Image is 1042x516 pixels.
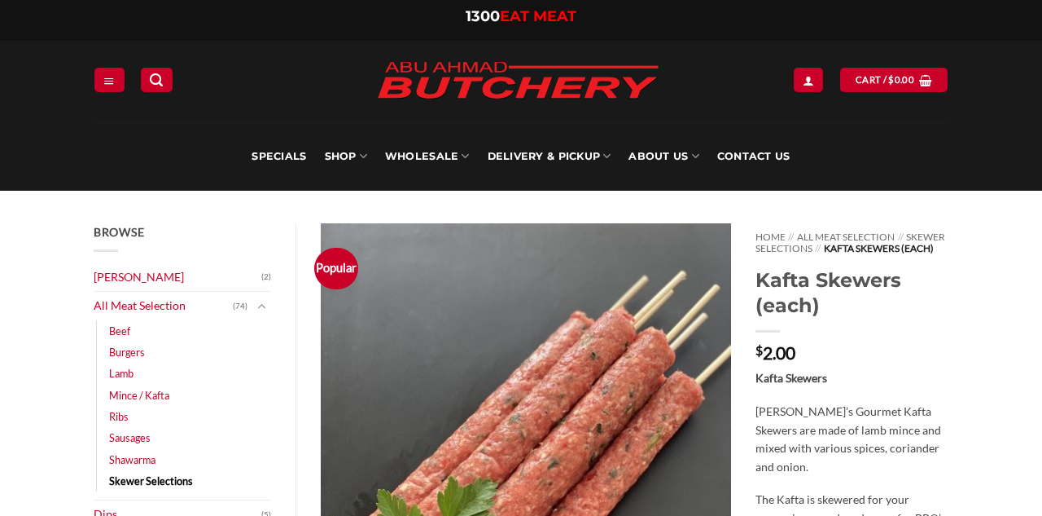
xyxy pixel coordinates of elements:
[797,231,895,243] a: All Meat Selection
[109,427,151,448] a: Sausages
[500,7,576,25] span: EAT MEAT
[261,265,271,289] span: (2)
[94,292,233,320] a: All Meat Selection
[755,231,945,254] a: Skewer Selections
[325,122,367,191] a: SHOP
[788,231,794,243] span: //
[755,342,795,363] bdi: 2.00
[488,122,611,191] a: Delivery & Pickup
[252,298,271,315] button: Toggle
[109,320,130,342] a: Beef
[794,68,823,91] a: Login
[888,74,914,85] bdi: 0.00
[109,470,193,492] a: Skewer Selections
[466,7,576,25] a: 1300EAT MEAT
[233,294,247,319] span: (74)
[824,242,934,254] span: Kafta Skewers (each)
[815,242,821,254] span: //
[755,403,948,476] p: [PERSON_NAME]’s Gourmet Kafta Skewers are made of lamb mince and mixed with various spices, coria...
[109,385,169,406] a: Mince / Kafta
[755,344,763,357] span: $
[252,122,306,191] a: Specials
[898,231,904,243] span: //
[94,263,261,292] a: [PERSON_NAME]
[94,225,144,239] span: Browse
[466,7,500,25] span: 1300
[717,122,790,191] a: Contact Us
[109,449,155,470] a: Shawarma
[840,68,948,91] a: View cart
[109,342,145,363] a: Burgers
[94,68,124,91] a: Menu
[141,68,172,91] a: Search
[888,73,894,87] span: $
[385,122,470,191] a: Wholesale
[109,363,134,384] a: Lamb
[755,267,948,318] h1: Kafta Skewers (each)
[363,51,672,112] img: Abu Ahmad Butchery
[755,231,786,243] a: Home
[628,122,698,191] a: About Us
[856,73,914,87] span: Cart /
[109,406,129,427] a: Ribs
[755,371,827,385] strong: Kafta Skewers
